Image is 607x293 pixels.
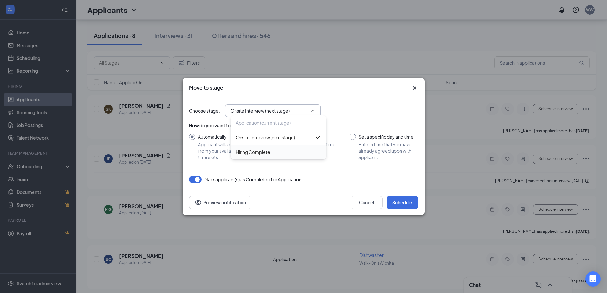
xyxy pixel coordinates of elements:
svg: ChevronUp [310,108,315,113]
span: Mark applicant(s) as Completed for Application [204,176,301,183]
div: How do you want to schedule time with the applicant? [189,122,418,128]
div: Open Intercom Messenger [585,271,601,287]
button: Close [411,84,418,92]
svg: Cross [411,84,418,92]
svg: Eye [194,199,202,206]
h3: Move to stage [189,84,223,91]
svg: Checkmark [315,134,321,141]
div: Onsite Interview (next stage) [236,134,295,141]
div: Application (current stage) [236,119,291,126]
button: Schedule [387,196,418,209]
button: Cancel [351,196,383,209]
button: Preview notificationEye [189,196,251,209]
div: Hiring Complete [236,149,270,156]
span: Choose stage : [189,107,220,114]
